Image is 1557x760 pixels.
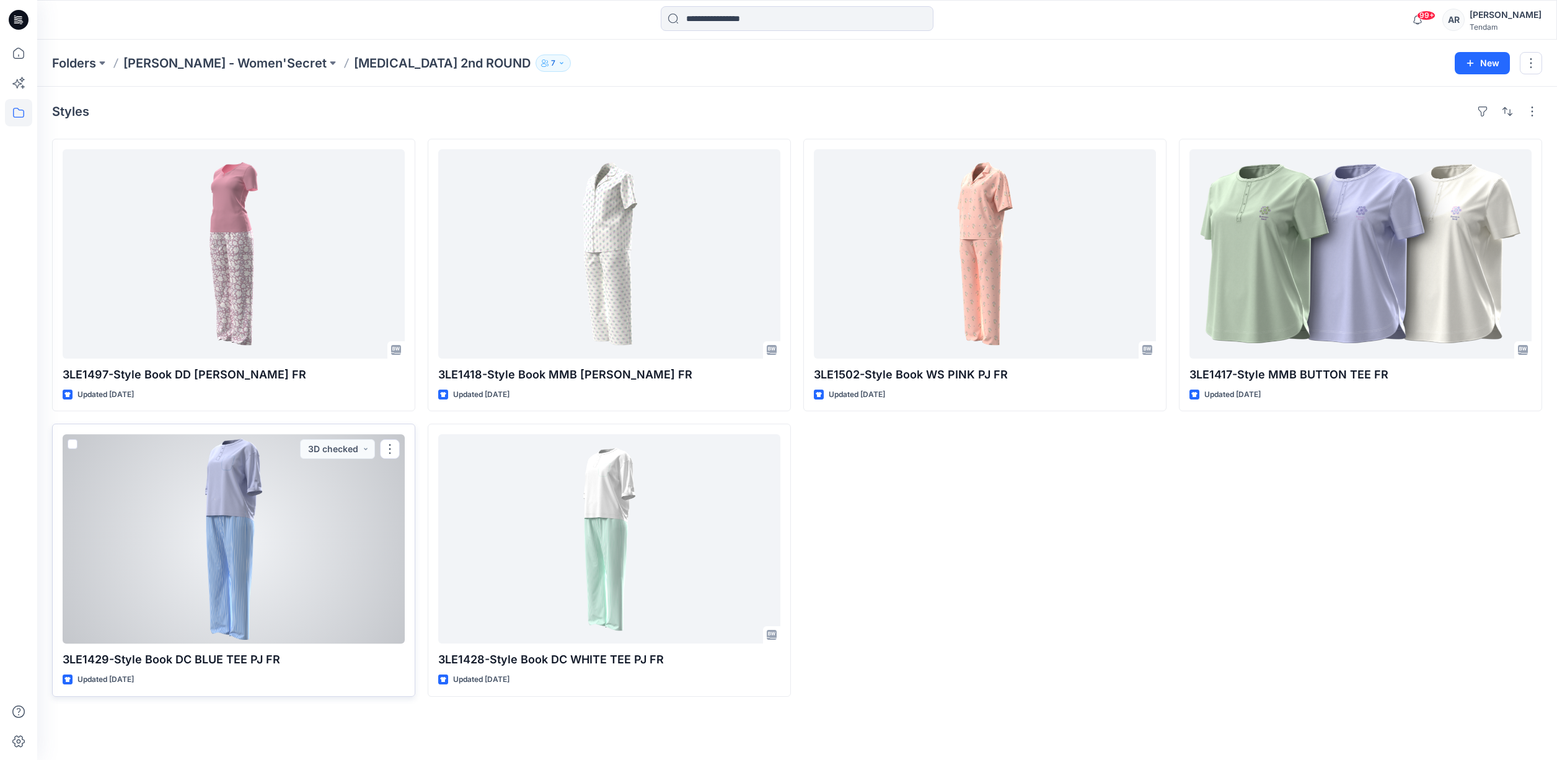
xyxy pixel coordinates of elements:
p: Updated [DATE] [77,388,134,401]
h4: Styles [52,104,89,119]
p: [MEDICAL_DATA] 2nd ROUND [354,55,531,72]
p: 3LE1497-Style Book DD [PERSON_NAME] FR [63,366,405,383]
a: 3LE1429-Style Book DC BLUE TEE PJ FR [63,434,405,644]
p: 3LE1417-Style MMB BUTTON TEE FR [1189,366,1532,383]
p: 3LE1502-Style Book WS PINK PJ FR [814,366,1156,383]
a: 3LE1418-Style Book MMB SELLO PJ FR [438,149,780,359]
p: 3LE1429-Style Book DC BLUE TEE PJ FR [63,651,405,668]
div: AR [1442,9,1465,31]
p: Updated [DATE] [77,673,134,686]
a: 3LE1502-Style Book WS PINK PJ FR [814,149,1156,359]
a: 3LE1417-Style MMB BUTTON TEE FR [1189,149,1532,359]
p: 3LE1418-Style Book MMB [PERSON_NAME] FR [438,366,780,383]
p: Updated [DATE] [453,673,509,686]
p: Updated [DATE] [453,388,509,401]
a: 3LE1497-Style Book DD GRACE PJ FR [63,149,405,359]
a: 3LE1428-Style Book DC WHITE TEE PJ FR [438,434,780,644]
p: 3LE1428-Style Book DC WHITE TEE PJ FR [438,651,780,668]
div: [PERSON_NAME] [1470,7,1542,22]
span: 99+ [1417,11,1436,20]
p: Updated [DATE] [829,388,885,401]
a: [PERSON_NAME] - Women'Secret [123,55,327,72]
a: Folders [52,55,96,72]
p: Updated [DATE] [1204,388,1261,401]
button: New [1455,52,1510,74]
p: 7 [551,56,555,70]
button: 7 [536,55,571,72]
div: Tendam [1470,22,1542,32]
